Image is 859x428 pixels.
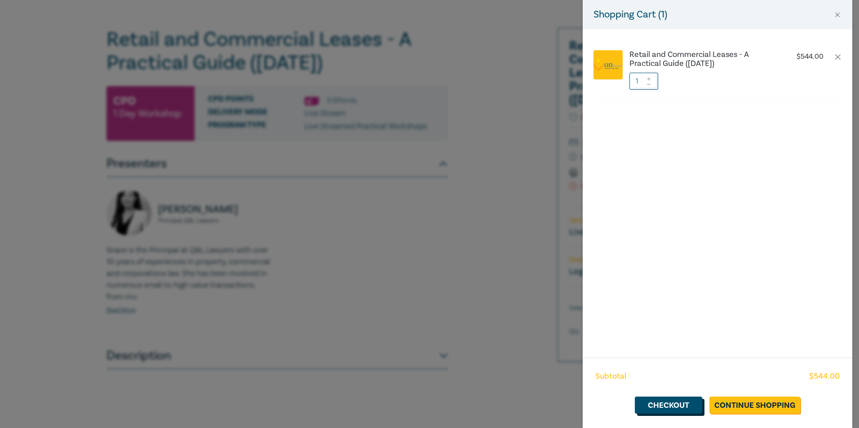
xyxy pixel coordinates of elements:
[709,397,800,414] a: Continue Shopping
[593,58,623,71] img: logo.png
[595,371,626,382] span: Subtotal
[593,7,667,22] h5: Shopping Cart ( 1 )
[629,73,658,90] input: 1
[797,52,824,61] p: $ 544.00
[629,50,779,68] a: Retail and Commercial Leases - A Practical Guide ([DATE])
[635,397,702,414] a: Checkout
[833,11,841,19] button: Close
[809,371,840,382] span: $ 544.00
